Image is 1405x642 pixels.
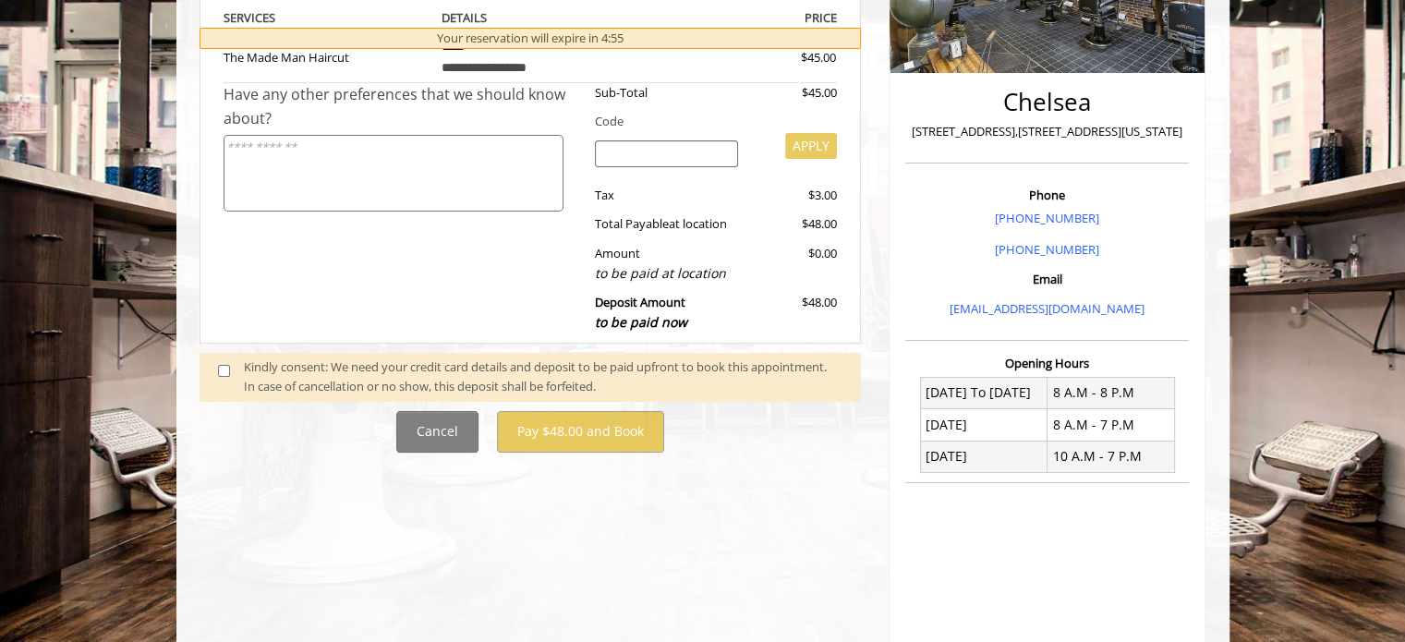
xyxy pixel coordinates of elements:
h3: Phone [910,188,1184,201]
h3: Email [910,273,1184,285]
th: SERVICE [224,7,429,29]
p: [STREET_ADDRESS],[STREET_ADDRESS][US_STATE] [910,122,1184,141]
th: DETAILS [428,7,633,29]
td: [DATE] To [DATE] [920,377,1048,408]
a: [PHONE_NUMBER] [995,241,1099,258]
div: Your reservation will expire in 4:55 [200,28,862,49]
span: S [269,9,275,26]
button: Cancel [396,411,478,453]
div: Kindly consent: We need your credit card details and deposit to be paid upfront to book this appo... [244,357,842,396]
div: $48.00 [752,293,837,333]
button: Pay $48.00 and Book [497,411,664,453]
div: $3.00 [752,186,837,205]
a: [EMAIL_ADDRESS][DOMAIN_NAME] [950,300,1145,317]
div: Amount [581,244,752,284]
button: APPLY [785,133,837,159]
td: The Made Man Haircut [224,29,429,83]
div: $0.00 [752,244,837,284]
div: Have any other preferences that we should know about? [224,83,582,130]
td: 10 A.M - 7 P.M [1048,441,1175,472]
td: [DATE] [920,409,1048,441]
td: 8 A.M - 7 P.M [1048,409,1175,441]
span: at location [669,215,727,232]
h2: Chelsea [910,89,1184,115]
span: to be paid now [595,313,687,331]
th: PRICE [633,7,838,29]
div: Tax [581,186,752,205]
div: Sub-Total [581,83,752,103]
div: Code [581,112,837,131]
b: Deposit Amount [595,294,687,331]
div: Total Payable [581,214,752,234]
td: [DATE] [920,441,1048,472]
a: [PHONE_NUMBER] [995,210,1099,226]
div: to be paid at location [595,263,738,284]
h3: Opening Hours [905,357,1189,369]
div: $45.00 [752,83,837,103]
td: 8 A.M - 8 P.M [1048,377,1175,408]
div: $45.00 [734,48,836,67]
div: $48.00 [752,214,837,234]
